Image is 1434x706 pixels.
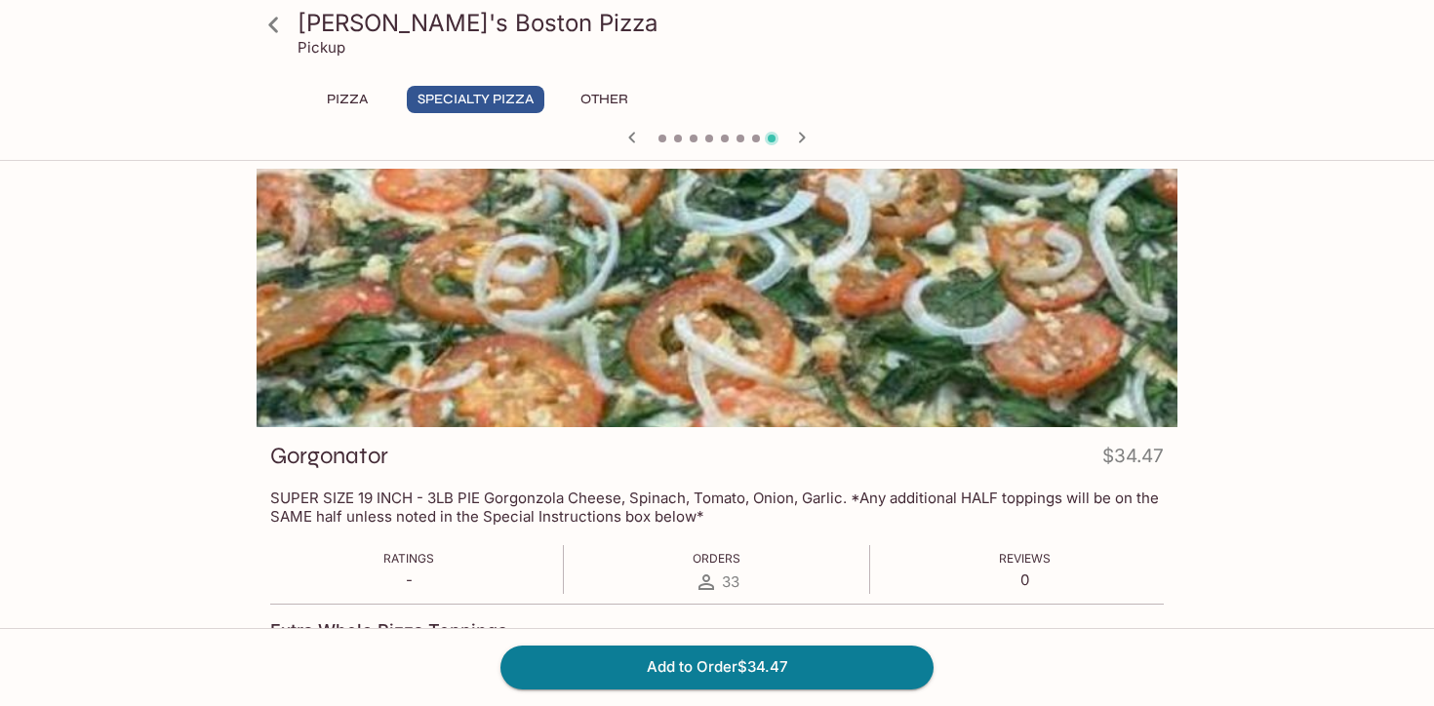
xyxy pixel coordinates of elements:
button: Other [560,86,648,113]
h3: [PERSON_NAME]'s Boston Pizza [298,8,1170,38]
p: 0 [999,570,1051,589]
span: Orders [693,551,740,566]
button: Add to Order$34.47 [500,646,934,688]
span: Reviews [999,551,1051,566]
h4: $34.47 [1102,441,1164,479]
div: Gorgonator [257,169,1177,427]
span: 33 [722,572,739,591]
button: Pizza [303,86,391,113]
button: Specialty Pizza [407,86,544,113]
p: - [383,570,434,589]
span: Ratings [383,551,434,566]
p: SUPER SIZE 19 INCH - 3LB PIE Gorgonzola Cheese, Spinach, Tomato, Onion, Garlic. *Any additional H... [270,489,1164,526]
p: Pickup [298,38,345,57]
h3: Gorgonator [270,441,388,471]
h4: Extra Whole Pizza Toppings [270,620,507,642]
